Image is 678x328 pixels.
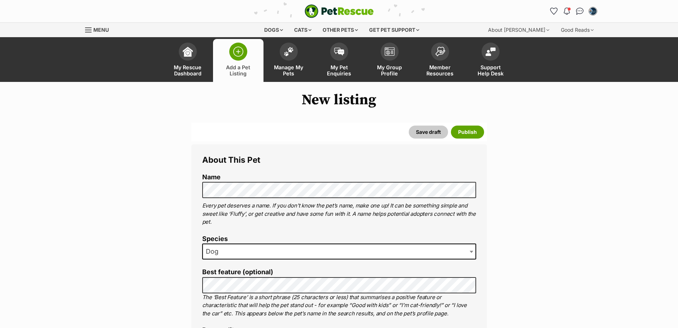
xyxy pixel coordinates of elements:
span: Support Help Desk [474,64,507,76]
p: Every pet deserves a name. If you don’t know the pet’s name, make one up! It can be something sim... [202,202,476,226]
p: The ‘Best Feature’ is a short phrase (25 characters or less) that summarises a positive feature o... [202,293,476,318]
ul: Account quick links [548,5,599,17]
a: Conversations [574,5,586,17]
div: Other pets [318,23,363,37]
span: Menu [93,27,109,33]
span: Add a Pet Listing [222,64,254,76]
img: help-desk-icon-fdf02630f3aa405de69fd3d07c3f3aa587a6932b1a1747fa1d2bba05be0121f9.svg [486,47,496,56]
div: Cats [289,23,316,37]
img: member-resources-icon-8e73f808a243e03378d46382f2149f9095a855e16c252ad45f914b54edf8863c.svg [435,47,445,56]
a: Manage My Pets [263,39,314,82]
a: Add a Pet Listing [213,39,263,82]
button: Notifications [561,5,573,17]
span: Dog [202,244,476,259]
label: Name [202,174,476,181]
a: My Pet Enquiries [314,39,364,82]
span: My Pet Enquiries [323,64,355,76]
div: Good Reads [556,23,599,37]
button: My account [587,5,599,17]
span: My Rescue Dashboard [172,64,204,76]
img: Beverly Gray profile pic [589,8,597,15]
label: Species [202,235,476,243]
label: Best feature (optional) [202,268,476,276]
a: Favourites [548,5,560,17]
a: My Group Profile [364,39,415,82]
div: Get pet support [364,23,424,37]
img: chat-41dd97257d64d25036548639549fe6c8038ab92f7586957e7f3b1b290dea8141.svg [576,8,584,15]
div: Dogs [259,23,288,37]
span: About This Pet [202,155,260,165]
a: PetRescue [305,4,374,18]
div: About [PERSON_NAME] [483,23,554,37]
a: Member Resources [415,39,465,82]
img: dashboard-icon-eb2f2d2d3e046f16d808141f083e7271f6b2e854fb5c12c21221c1fb7104beca.svg [183,47,193,57]
a: Menu [85,23,114,36]
a: My Rescue Dashboard [163,39,213,82]
img: logo-e224e6f780fb5917bec1dbf3a21bbac754714ae5b6737aabdf751b685950b380.svg [305,4,374,18]
img: pet-enquiries-icon-7e3ad2cf08bfb03b45e93fb7055b45f3efa6380592205ae92323e6603595dc1f.svg [334,48,344,56]
button: Publish [451,126,484,139]
img: manage-my-pets-icon-02211641906a0b7f246fdf0571729dbe1e7629f14944591b6c1af311fb30b64b.svg [284,47,294,56]
button: Save draft [409,126,448,139]
span: Dog [203,246,226,257]
span: Manage My Pets [272,64,305,76]
a: Support Help Desk [465,39,516,82]
span: Member Resources [424,64,456,76]
img: group-profile-icon-3fa3cf56718a62981997c0bc7e787c4b2cf8bcc04b72c1350f741eb67cf2f40e.svg [385,47,395,56]
span: My Group Profile [373,64,406,76]
img: add-pet-listing-icon-0afa8454b4691262ce3f59096e99ab1cd57d4a30225e0717b998d2c9b9846f56.svg [233,47,243,57]
img: notifications-46538b983faf8c2785f20acdc204bb7945ddae34d4c08c2a6579f10ce5e182be.svg [564,8,570,15]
